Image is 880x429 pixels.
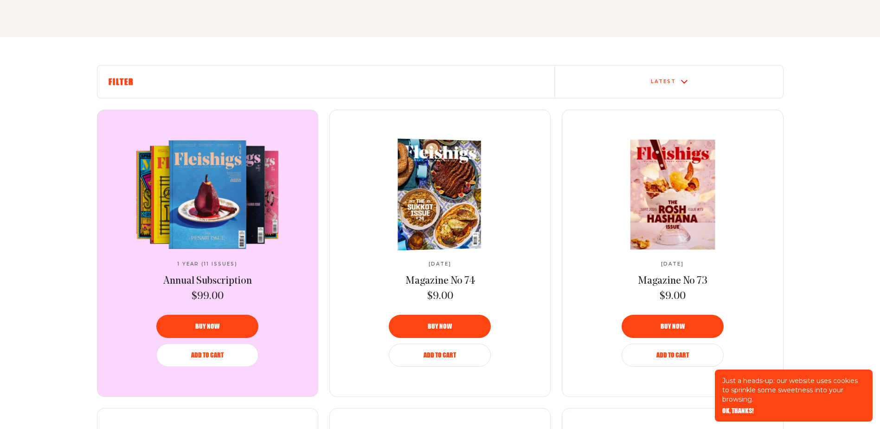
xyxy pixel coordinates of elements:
[156,344,258,367] button: Add to Cart
[427,290,453,304] span: $9.00
[661,323,685,330] span: Buy now
[192,290,224,304] span: $99.00
[661,261,684,267] span: [DATE]
[130,140,285,249] a: Annual SubscriptionAnnual Subscription
[428,323,452,330] span: Buy now
[361,137,514,251] img: Magazine No 74
[429,261,451,267] span: [DATE]
[109,77,543,87] h6: Filter
[722,376,865,404] p: Just a heads-up: our website uses cookies to sprinkle some sweetness into your browsing.
[722,408,754,414] button: OK, THANKS!
[595,140,750,249] a: Magazine No 73Magazine No 73
[405,274,475,288] a: Magazine No 74
[195,323,219,330] span: Buy now
[622,344,724,367] button: Add to Cart
[651,79,676,84] div: Latest
[424,352,456,358] span: Add to Cart
[656,352,689,358] span: Add to Cart
[622,315,724,338] button: Buy now
[638,276,707,286] span: Magazine No 73
[363,140,518,249] a: Magazine No 74Magazine No 74
[405,276,475,286] span: Magazine No 74
[638,274,707,288] a: Magazine No 73
[660,290,686,304] span: $9.00
[389,344,491,367] button: Add to Cart
[191,352,224,358] span: Add to Cart
[163,274,252,288] a: Annual Subscription
[156,315,258,338] button: Buy now
[177,261,238,267] span: 1 Year (11 Issues)
[163,276,252,286] span: Annual Subscription
[595,139,750,249] img: Magazine No 73
[130,140,285,249] img: Annual Subscription
[389,315,491,338] button: Buy now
